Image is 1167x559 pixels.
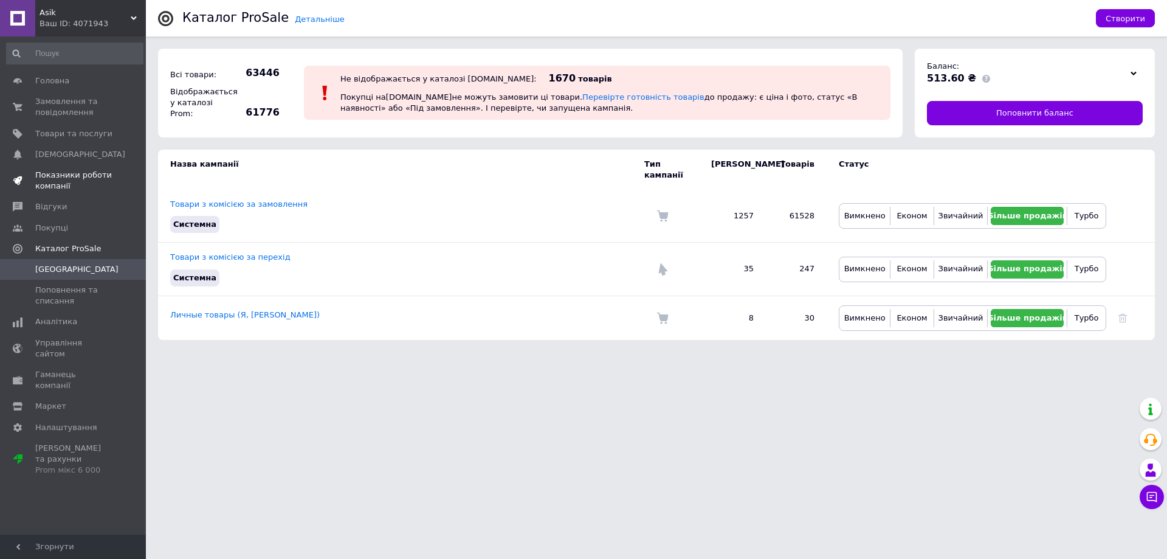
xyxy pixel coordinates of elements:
[170,252,291,262] a: Товари з комісією за перехід
[656,210,669,222] img: Комісія за замовлення
[996,108,1073,119] span: Поповнити баланс
[35,465,112,476] div: Prom мікс 6 000
[937,260,985,279] button: Звичайний
[937,309,985,327] button: Звичайний
[35,338,112,359] span: Управління сайтом
[988,264,1067,273] span: Більше продажів
[938,313,983,322] span: Звичайний
[991,207,1064,225] button: Більше продажів
[1075,211,1099,220] span: Турбо
[40,7,131,18] span: Asik
[766,150,827,190] td: Товарів
[167,83,234,123] div: Відображається у каталозі Prom:
[35,170,112,192] span: Показники роботи компанії
[644,150,699,190] td: Тип кампанії
[844,264,886,273] span: Вимкнено
[842,260,887,279] button: Вимкнено
[40,18,146,29] div: Ваш ID: 4071943
[316,84,334,102] img: :exclamation:
[1070,207,1103,225] button: Турбо
[699,296,766,340] td: 8
[991,260,1064,279] button: Більше продажів
[35,285,112,307] span: Поповнення та списання
[1106,14,1145,23] span: Створити
[766,190,827,243] td: 61528
[893,260,930,279] button: Економ
[897,264,927,273] span: Економ
[893,309,930,327] button: Економ
[893,207,930,225] button: Економ
[1118,313,1127,322] a: Видалити
[549,72,576,84] span: 1670
[1140,485,1164,509] button: Чат з покупцем
[927,72,976,84] span: 513.60 ₴
[827,150,1106,190] td: Статус
[897,313,927,322] span: Економ
[35,243,101,254] span: Каталог ProSale
[35,149,125,160] span: [DEMOGRAPHIC_DATA]
[938,264,983,273] span: Звичайний
[844,313,886,322] span: Вимкнено
[35,223,68,234] span: Покупці
[699,150,766,190] td: [PERSON_NAME]
[173,220,216,229] span: Системна
[35,96,112,118] span: Замовлення та повідомлення
[656,312,669,324] img: Комісія за замовлення
[295,15,345,24] a: Детальніше
[237,66,280,80] span: 63446
[699,243,766,296] td: 35
[35,401,66,412] span: Маркет
[6,43,143,64] input: Пошук
[340,92,857,113] span: Покупці на [DOMAIN_NAME] не можуть замовити ці товари. до продажу: є ціна і фото, статус «В наявн...
[1075,313,1099,322] span: Турбо
[170,310,320,319] a: Личные товары (Я, [PERSON_NAME])
[35,443,112,476] span: [PERSON_NAME] та рахунки
[182,12,289,24] div: Каталог ProSale
[35,201,67,212] span: Відгуки
[1096,9,1155,27] button: Створити
[35,75,69,86] span: Головна
[35,128,112,139] span: Товари та послуги
[766,296,827,340] td: 30
[938,211,983,220] span: Звичайний
[173,273,216,282] span: Системна
[170,200,308,209] a: Товари з комісією за замовлення
[237,106,280,119] span: 61776
[578,74,611,83] span: товарів
[844,211,886,220] span: Вимкнено
[1070,260,1103,279] button: Турбо
[988,313,1067,322] span: Більше продажів
[937,207,985,225] button: Звичайний
[582,92,704,102] a: Перевірте готовність товарів
[927,61,959,71] span: Баланс:
[699,190,766,243] td: 1257
[766,243,827,296] td: 247
[988,211,1067,220] span: Більше продажів
[897,211,927,220] span: Економ
[991,309,1064,327] button: Більше продажів
[340,74,537,83] div: Не відображається у каталозі [DOMAIN_NAME]:
[1075,264,1099,273] span: Турбо
[35,369,112,391] span: Гаманець компанії
[1070,309,1103,327] button: Турбо
[35,316,77,327] span: Аналітика
[927,101,1143,125] a: Поповнити баланс
[35,264,119,275] span: [GEOGRAPHIC_DATA]
[842,207,887,225] button: Вимкнено
[167,66,234,83] div: Всі товари:
[158,150,644,190] td: Назва кампанії
[35,422,97,433] span: Налаштування
[842,309,887,327] button: Вимкнено
[656,263,669,276] img: Комісія за перехід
